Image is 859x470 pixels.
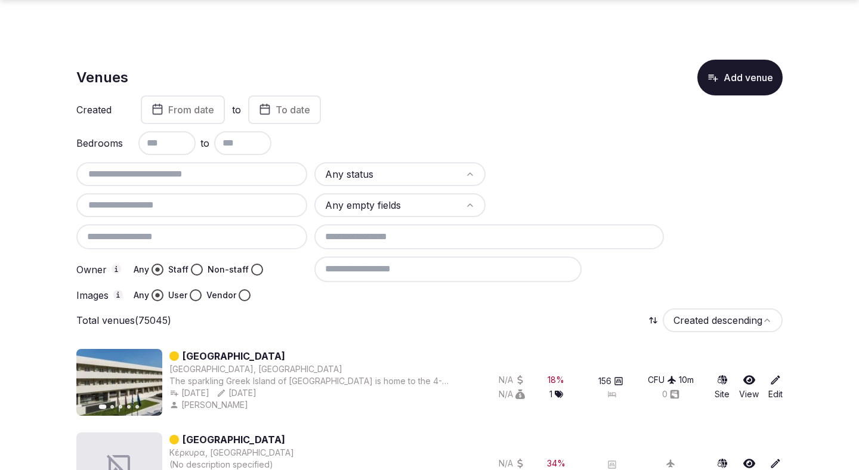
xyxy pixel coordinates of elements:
p: Total venues (75045) [76,314,171,327]
button: 18% [548,374,564,386]
label: Any [134,289,149,301]
label: to [232,103,241,116]
button: Κέρκυρα, [GEOGRAPHIC_DATA] [169,447,294,459]
a: View [739,374,759,400]
a: Site [715,374,730,400]
button: Add venue [697,60,783,95]
label: Created [76,105,124,115]
button: 10m [679,374,694,386]
button: CFU [648,374,676,386]
label: Bedrooms [76,138,124,148]
span: 156 [598,375,611,387]
button: To date [248,95,321,124]
button: Go to slide 4 [127,405,131,409]
button: [PERSON_NAME] [169,399,251,411]
label: Images [76,290,124,301]
button: Go to slide 5 [135,405,139,409]
button: [GEOGRAPHIC_DATA], [GEOGRAPHIC_DATA] [169,363,342,375]
button: 34% [547,457,566,469]
button: [DATE] [217,387,257,399]
button: N/A [499,374,525,386]
img: Featured image for Ariti Grand Hotel Corfu [76,349,162,416]
label: User [168,289,187,301]
button: Go to slide 3 [119,405,122,409]
label: Vendor [206,289,236,301]
label: Non-staff [208,264,249,276]
button: Go to slide 2 [110,405,114,409]
button: Go to slide 1 [99,404,107,409]
a: Edit [768,374,783,400]
button: Owner [112,264,121,274]
button: 1 [549,388,563,400]
h1: Venues [76,67,128,88]
button: 156 [598,375,623,387]
span: to [200,136,209,150]
span: To date [276,104,310,116]
button: 0 [662,388,679,400]
span: From date [168,104,214,116]
div: 10 m [679,374,694,386]
button: From date [141,95,225,124]
div: 34 % [547,457,566,469]
button: [DATE] [169,387,209,399]
button: N/A [499,388,525,400]
label: Owner [76,264,124,275]
label: Any [134,264,149,276]
button: N/A [499,457,525,469]
button: Images [113,290,123,299]
a: [GEOGRAPHIC_DATA] [183,432,285,447]
a: [GEOGRAPHIC_DATA] [183,349,285,363]
label: Staff [168,264,189,276]
div: The sparkling Greek Island of [GEOGRAPHIC_DATA] is home to the 4-star [GEOGRAPHIC_DATA], a cliff-... [169,375,456,387]
div: 18 % [548,374,564,386]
